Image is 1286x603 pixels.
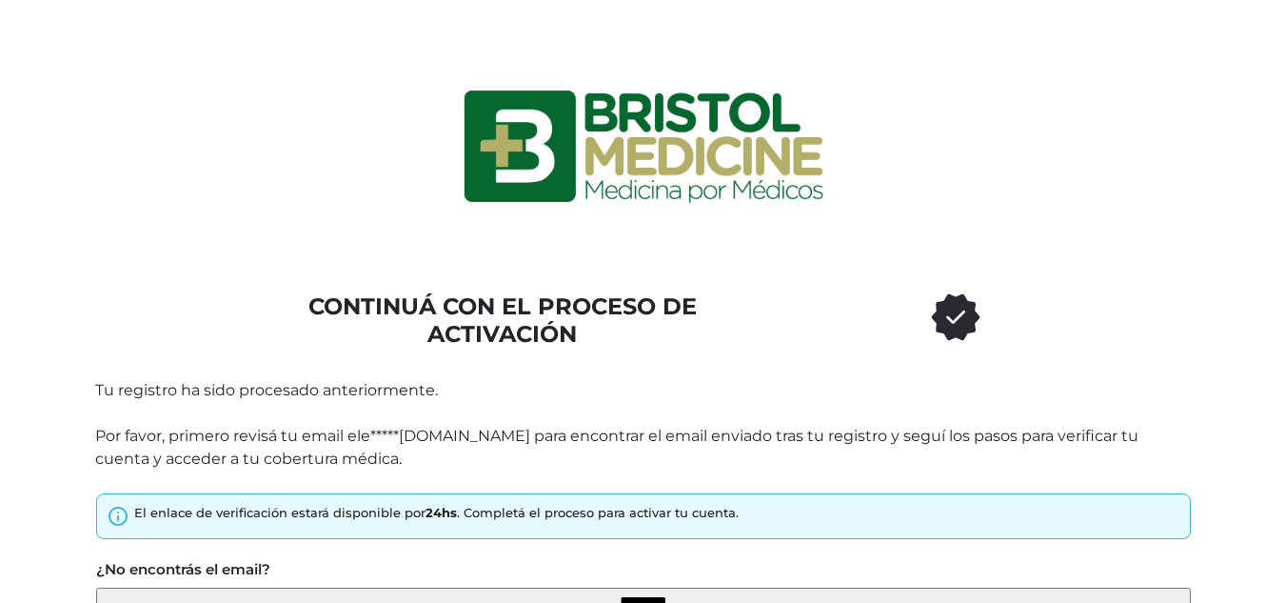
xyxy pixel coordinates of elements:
[134,504,739,523] div: El enlace de verificación estará disponible por . Completá el proceso para activar tu cuenta.
[95,379,1192,471] p: Tu registro ha sido procesado anteriormente. Por favor, primero revisá tu email ele*****[DOMAIN_N...
[425,505,457,520] strong: 24hs
[386,23,900,271] img: logo_ingresarbristol.jpg
[96,559,270,581] label: ¿No encontrás el email?
[276,293,730,349] h1: CONTINUÁ CON EL PROCESO DE ACTIVACIÓN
